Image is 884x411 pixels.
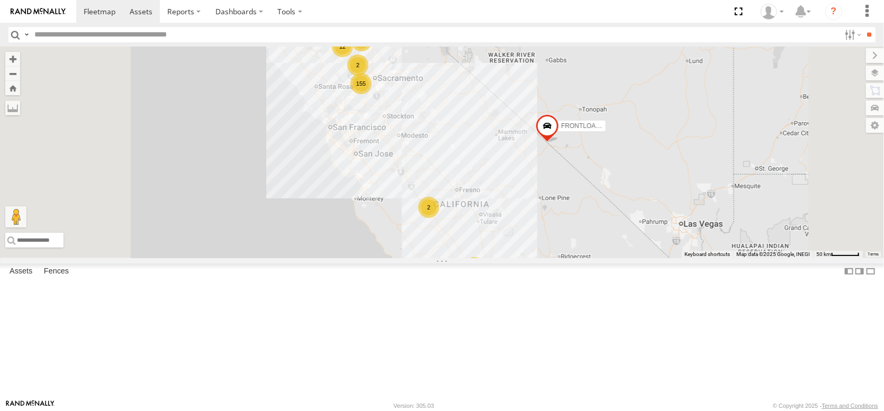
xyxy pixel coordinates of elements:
label: Search Filter Options [841,27,863,42]
div: 2 [418,197,439,218]
div: © Copyright 2025 - [773,403,878,409]
label: Dock Summary Table to the Right [854,263,865,279]
span: 50 km [816,251,831,257]
img: rand-logo.svg [11,8,66,15]
label: Search Query [22,27,31,42]
button: Map Scale: 50 km per 50 pixels [813,251,863,258]
div: 2 [347,54,368,76]
label: Fences [39,264,74,279]
button: Keyboard shortcuts [684,251,730,258]
label: Dock Summary Table to the Left [844,263,854,279]
button: Zoom Home [5,81,20,95]
a: Terms and Conditions [822,403,878,409]
button: Zoom out [5,66,20,81]
a: Visit our Website [6,400,55,411]
button: Zoom in [5,52,20,66]
label: Hide Summary Table [865,263,876,279]
a: Terms [868,252,879,257]
label: Measure [5,101,20,115]
span: FRONTLOADER JD344H [561,122,634,130]
div: 12 [332,36,353,57]
label: Assets [4,264,38,279]
span: Map data ©2025 Google, INEGI [736,251,810,257]
button: Drag Pegman onto the map to open Street View [5,206,26,227]
label: Map Settings [866,118,884,133]
div: 5 [464,257,485,278]
div: Dennis Braga [757,4,788,20]
div: Version: 305.03 [394,403,434,409]
i: ? [825,3,842,20]
div: 155 [350,73,372,94]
